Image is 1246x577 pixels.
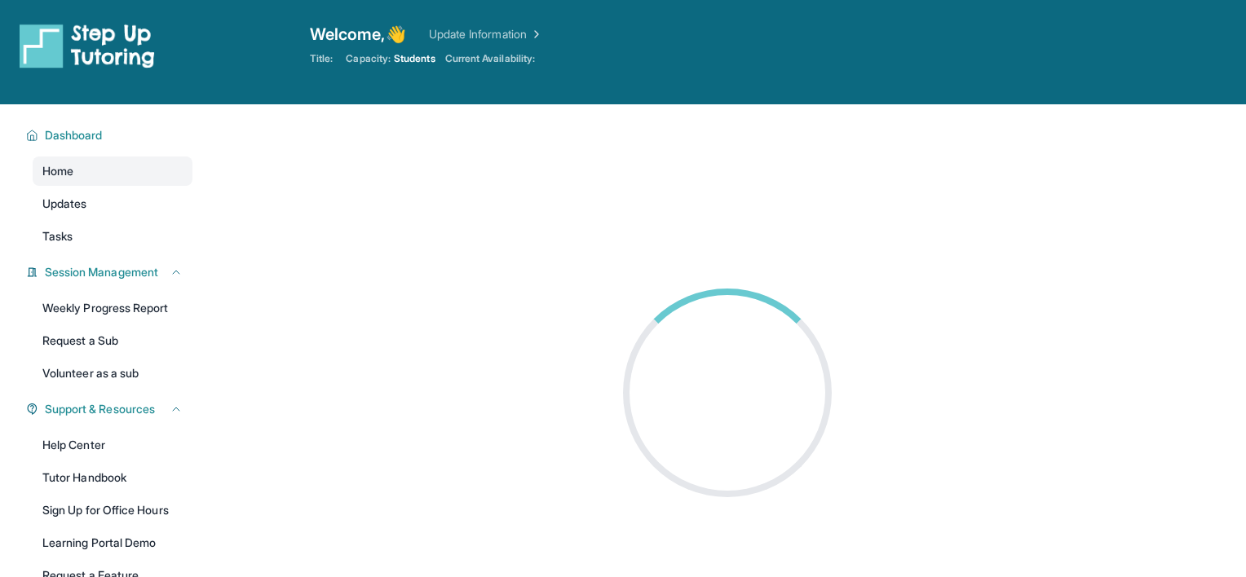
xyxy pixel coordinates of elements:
[45,264,158,280] span: Session Management
[20,23,155,68] img: logo
[33,496,192,525] a: Sign Up for Office Hours
[445,52,535,65] span: Current Availability:
[45,127,103,143] span: Dashboard
[42,228,73,244] span: Tasks
[310,52,333,65] span: Title:
[33,156,192,186] a: Home
[33,326,192,355] a: Request a Sub
[429,26,543,42] a: Update Information
[33,222,192,251] a: Tasks
[33,430,192,460] a: Help Center
[33,359,192,388] a: Volunteer as a sub
[33,463,192,492] a: Tutor Handbook
[42,196,87,212] span: Updates
[33,528,192,557] a: Learning Portal Demo
[45,401,155,417] span: Support & Resources
[42,163,73,179] span: Home
[394,52,435,65] span: Students
[346,52,391,65] span: Capacity:
[38,401,183,417] button: Support & Resources
[38,127,183,143] button: Dashboard
[527,26,543,42] img: Chevron Right
[310,23,406,46] span: Welcome, 👋
[33,293,192,323] a: Weekly Progress Report
[38,264,183,280] button: Session Management
[33,189,192,218] a: Updates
